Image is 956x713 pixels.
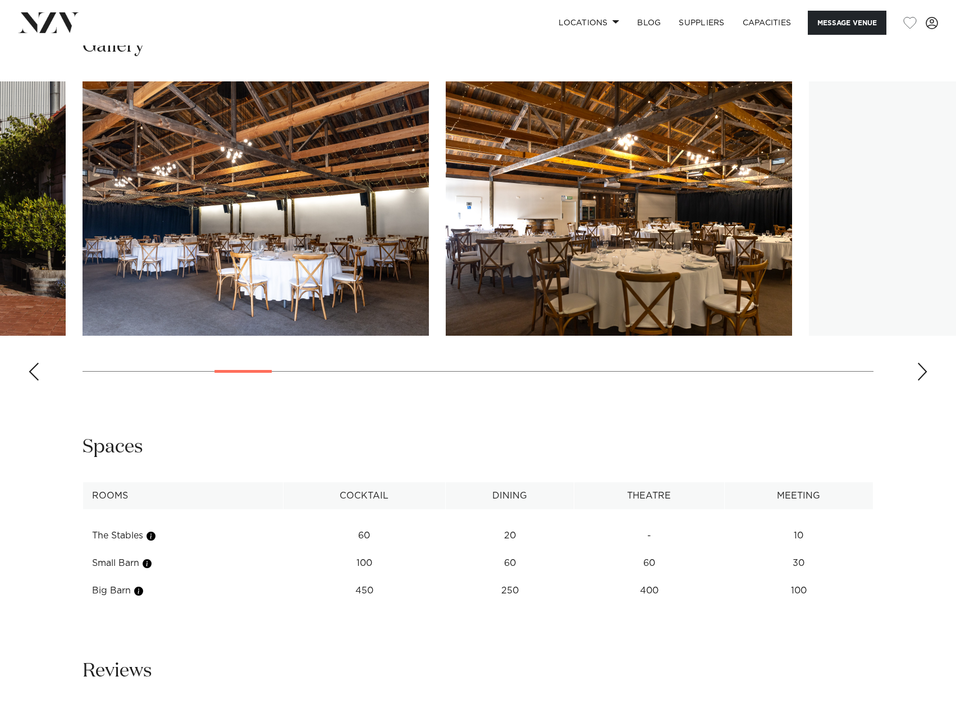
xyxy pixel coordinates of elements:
[83,577,283,605] td: Big Barn
[283,550,445,577] td: 100
[574,550,725,577] td: 60
[628,11,670,35] a: BLOG
[83,435,143,460] h2: Spaces
[83,550,283,577] td: Small Barn
[283,577,445,605] td: 450
[283,482,445,510] th: Cocktail
[83,34,144,59] h2: Gallery
[83,81,429,336] swiper-slide: 6 / 30
[446,522,574,550] td: 20
[83,659,152,684] h2: Reviews
[574,482,725,510] th: Theatre
[670,11,733,35] a: SUPPLIERS
[446,550,574,577] td: 60
[734,11,801,35] a: Capacities
[446,81,792,336] swiper-slide: 7 / 30
[724,550,873,577] td: 30
[724,482,873,510] th: Meeting
[18,12,79,33] img: nzv-logo.png
[283,522,445,550] td: 60
[808,11,886,35] button: Message Venue
[446,482,574,510] th: Dining
[550,11,628,35] a: Locations
[724,522,873,550] td: 10
[724,577,873,605] td: 100
[574,522,725,550] td: -
[574,577,725,605] td: 400
[83,522,283,550] td: The Stables
[446,577,574,605] td: 250
[83,482,283,510] th: Rooms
